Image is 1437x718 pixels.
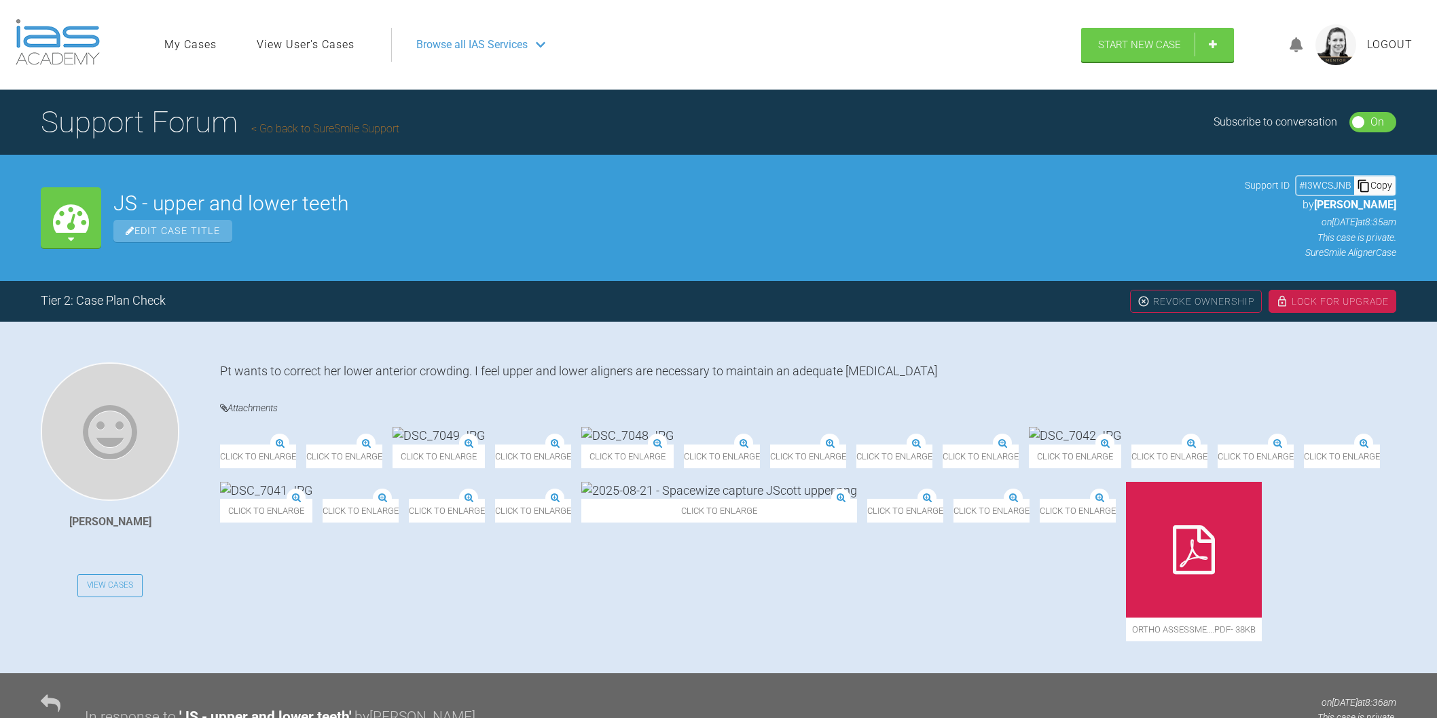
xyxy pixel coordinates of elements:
span: [PERSON_NAME] [1314,198,1396,211]
img: Rupen Patel [41,362,179,501]
img: DSC_7048.JPG [581,427,674,444]
a: View Cases [77,574,143,597]
img: lock.6dc949b6.svg [1276,295,1288,307]
span: Click to enlarge [323,499,399,523]
img: DSC_7041.JPG [220,482,312,499]
img: 2025-08-21 - Spacewize capture JScott upper.png [581,482,857,499]
div: Subscribe to conversation [1214,113,1337,131]
h1: Support Forum [41,98,399,146]
span: Click to enlarge [306,445,382,468]
img: DSC_7049.JPG [393,427,485,444]
span: Click to enlarge [770,445,846,468]
span: Click to enlarge [1040,499,1116,523]
div: Pt wants to correct her lower anterior crowding. I feel upper and lower aligners are necessary to... [220,362,1396,379]
img: DSC_7042.JPG [1029,427,1121,444]
span: Support ID [1245,178,1290,193]
span: Click to enlarge [953,499,1030,523]
span: Click to enlarge [1029,445,1121,468]
div: Copy [1354,176,1395,194]
a: Go back to SureSmile Support [251,122,399,135]
span: Click to enlarge [1131,445,1207,468]
span: Browse all IAS Services [416,36,528,54]
div: On [1370,113,1384,131]
span: Click to enlarge [1304,445,1380,468]
span: Start New Case [1098,39,1181,51]
p: on [DATE] at 8:36am [1305,695,1396,710]
div: Lock For Upgrade [1269,290,1396,313]
span: Click to enlarge [684,445,760,468]
span: Click to enlarge [409,499,485,523]
img: close.456c75e0.svg [1138,295,1150,307]
span: Click to enlarge [220,445,296,468]
p: by [1245,196,1396,214]
a: Logout [1367,36,1413,54]
span: Click to enlarge [1218,445,1294,468]
span: Click to enlarge [495,445,571,468]
div: [PERSON_NAME] [69,513,151,531]
span: Click to enlarge [867,499,943,523]
span: Click to enlarge [220,499,312,523]
span: ortho assessme….pdf - 38KB [1126,618,1262,641]
span: Edit Case Title [113,220,232,242]
a: View User's Cases [257,36,354,54]
div: # I3WCSJNB [1296,178,1354,193]
span: Click to enlarge [393,445,485,468]
div: Tier 2: Case Plan Check [41,291,166,311]
span: Click to enlarge [943,445,1019,468]
span: Click to enlarge [856,445,932,468]
span: Click to enlarge [495,499,571,523]
span: Click to enlarge [581,499,857,523]
span: Click to enlarge [581,445,674,468]
a: My Cases [164,36,217,54]
a: Start New Case [1081,28,1234,62]
p: SureSmile Aligner Case [1245,245,1396,260]
h2: JS - upper and lower teeth [113,193,1233,214]
img: profile.png [1315,24,1356,65]
img: logo-light.3e3ef733.png [16,19,100,65]
h4: Attachments [220,400,1396,417]
p: on [DATE] at 8:35am [1245,214,1396,229]
p: This case is private. [1245,230,1396,245]
div: Revoke Ownership [1130,290,1262,313]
